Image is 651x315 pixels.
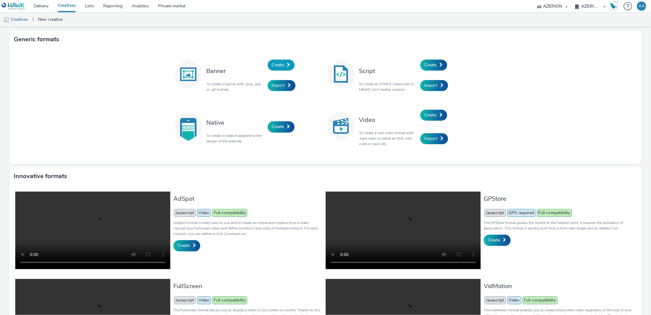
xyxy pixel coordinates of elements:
span: Import [425,82,438,88]
a: Create [268,60,295,71]
a: Import [420,133,448,144]
p: To create a banner with .png, .jpg or .gif formats. [207,81,265,92]
a: Create [484,235,511,246]
a: Import [420,80,448,91]
span: Create [425,112,437,118]
a: Create [420,60,447,71]
a: Create [420,110,447,121]
a: Create [173,240,200,251]
a: Create [268,121,295,132]
h3: Innovative formats [14,172,67,181]
h3: FullScreen [173,282,322,290]
span: Video [197,209,211,217]
p: To create an HTML5 / javascript or MRAID (rich media) creative. [359,81,417,92]
img: native.svg [173,111,204,141]
span: Full compatibility [212,296,247,304]
span: Create [272,62,284,68]
h3: Video [359,116,417,124]
a: Import [268,80,295,91]
h3: GPStore [484,195,633,203]
span: Full compatibility [212,209,247,217]
p: AdSpot format is really easy to use and to create an interactive creative from a video. Upload yo... [173,220,322,236]
span: Video [197,296,211,304]
a: New creative [35,12,66,27]
img: mobile [3,17,9,23]
span: Javascript [174,296,196,304]
img: Hawk Academy [609,1,618,11]
h3: VidMotion [484,282,633,290]
span: Create [425,62,437,68]
h3: Script [359,67,417,75]
p: To create a creative adapted to the design of the website. [207,133,265,144]
span: Javascript [484,209,506,217]
h3: Banner [207,67,265,75]
span: Full compatibility [523,296,558,304]
span: Import [272,82,285,88]
span: Create [272,124,284,130]
h3: Generic formats [14,35,59,44]
h3: Native [207,119,265,127]
img: banner.svg [173,59,204,90]
span: Import [425,136,438,141]
p: The GPStore format guides the mobile to the nearest store, it requires the activation of geolocat... [484,220,633,231]
img: video.svg [326,111,356,141]
img: undefined Logo [2,2,25,10]
span: Create [178,243,190,248]
span: GPS required [507,209,536,217]
div: AA [638,2,645,11]
span: Full compatibility [537,209,572,217]
p: To create a vast video format with .mp4 video or paste an XML vast code or vast URL. [359,130,417,147]
span: Video [507,296,521,304]
a: Hawk Academy [609,1,620,11]
span: Javascript [484,296,506,304]
span: Javascript [174,209,196,217]
span: Create [488,237,500,243]
h3: AdSpot [173,195,322,203]
img: code.svg [326,59,356,90]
